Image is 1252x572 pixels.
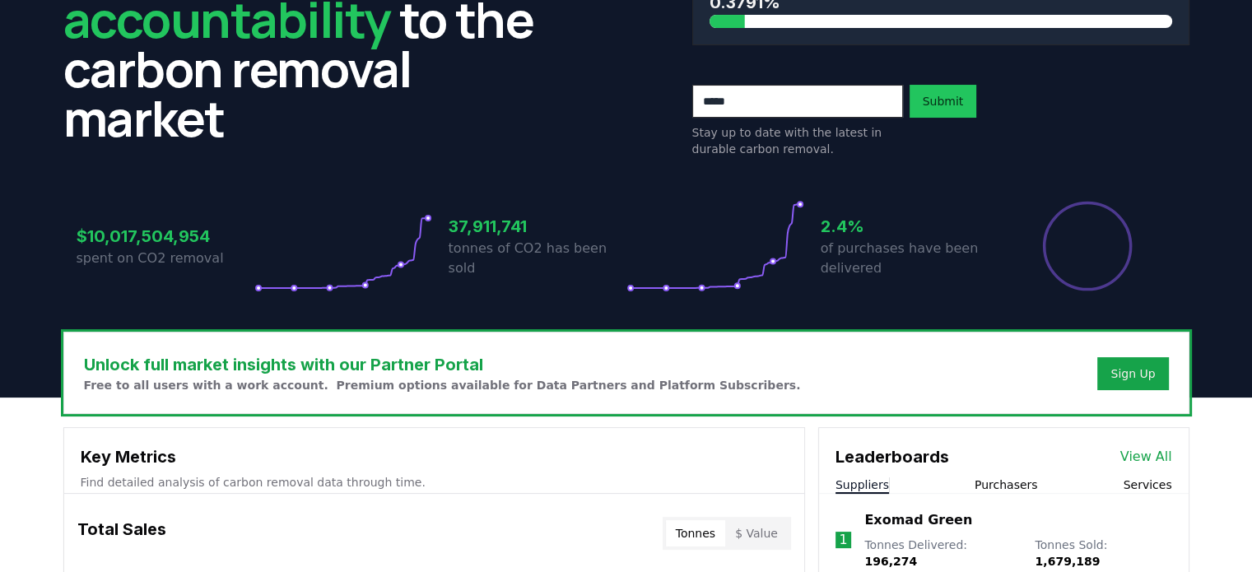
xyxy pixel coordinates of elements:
[725,520,788,546] button: $ Value
[77,249,254,268] p: spent on CO2 removal
[1120,447,1172,467] a: View All
[449,239,626,278] p: tonnes of CO2 has been sold
[692,124,903,157] p: Stay up to date with the latest in durable carbon removal.
[666,520,725,546] button: Tonnes
[84,377,801,393] p: Free to all users with a work account. Premium options available for Data Partners and Platform S...
[835,477,889,493] button: Suppliers
[1110,365,1155,382] a: Sign Up
[864,510,972,530] a: Exomad Green
[1123,477,1171,493] button: Services
[1097,357,1168,390] button: Sign Up
[821,239,998,278] p: of purchases have been delivered
[1041,200,1133,292] div: Percentage of sales delivered
[81,474,788,491] p: Find detailed analysis of carbon removal data through time.
[864,555,917,568] span: 196,274
[84,352,801,377] h3: Unlock full market insights with our Partner Portal
[910,85,977,118] button: Submit
[839,530,847,550] p: 1
[1035,555,1100,568] span: 1,679,189
[975,477,1038,493] button: Purchasers
[81,444,788,469] h3: Key Metrics
[449,214,626,239] h3: 37,911,741
[77,224,254,249] h3: $10,017,504,954
[821,214,998,239] h3: 2.4%
[835,444,949,469] h3: Leaderboards
[864,537,1018,570] p: Tonnes Delivered :
[1035,537,1171,570] p: Tonnes Sold :
[77,517,166,550] h3: Total Sales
